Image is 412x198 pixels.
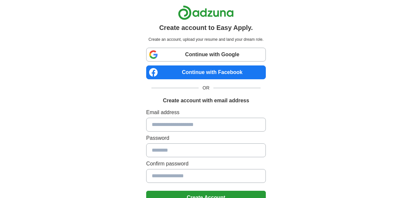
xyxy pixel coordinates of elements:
[146,109,266,116] label: Email address
[146,134,266,142] label: Password
[199,85,213,91] span: OR
[159,23,253,33] h1: Create account to Easy Apply.
[146,48,266,62] a: Continue with Google
[146,160,266,168] label: Confirm password
[147,37,265,42] p: Create an account, upload your resume and land your dream role.
[146,65,266,79] a: Continue with Facebook
[163,97,249,105] h1: Create account with email address
[178,5,234,20] img: Adzuna logo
